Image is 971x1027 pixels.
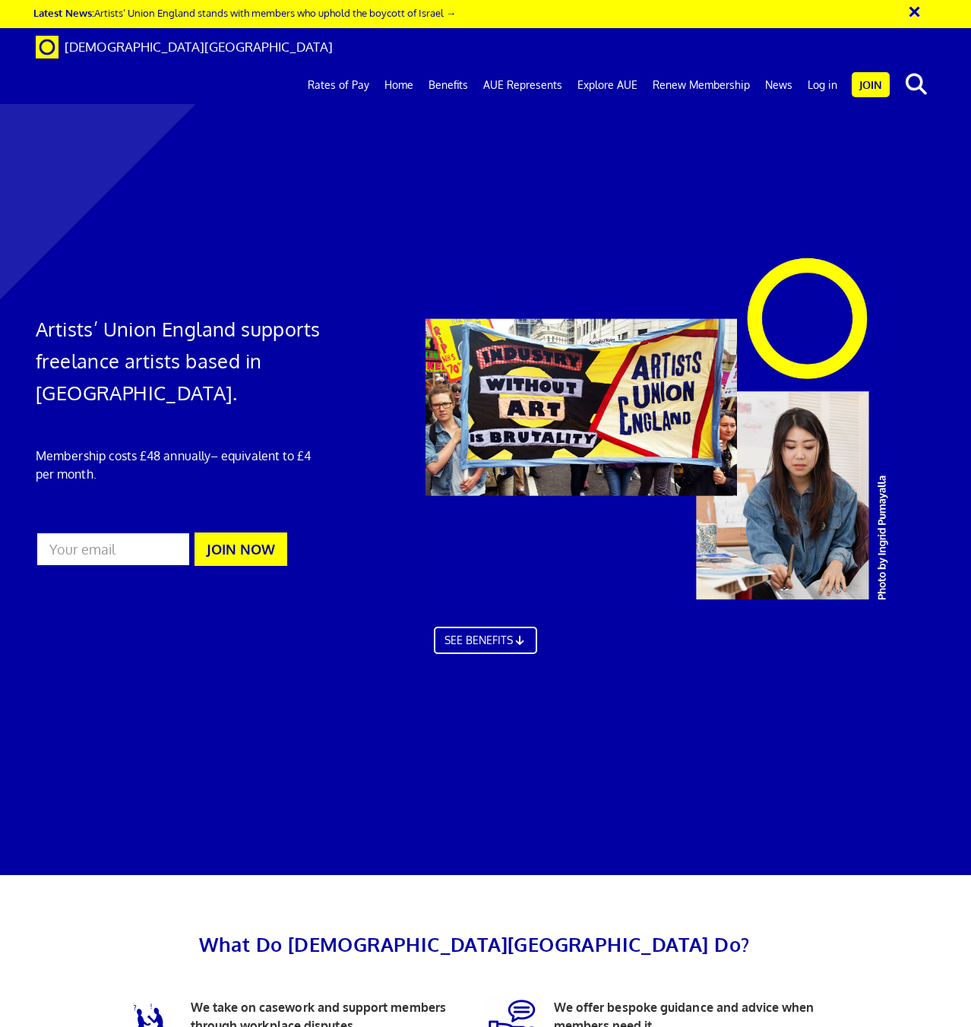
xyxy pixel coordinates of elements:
[434,627,537,654] a: SEE BENEFITS
[377,66,421,104] a: Home
[570,66,645,104] a: Explore AUE
[36,532,191,567] input: Your email
[36,447,321,483] p: Membership costs £48 annually – equivalent to £4 per month.
[300,66,377,104] a: Rates of Pay
[645,66,758,104] a: Renew Membership
[893,68,939,100] button: search
[33,6,456,19] a: Latest News:Artists’ Union England stands with members who uphold the boycott of Israel →
[111,928,838,960] h2: What Do [DEMOGRAPHIC_DATA][GEOGRAPHIC_DATA] Do?
[195,532,287,566] button: JOIN NOW
[421,66,476,104] a: Benefits
[33,6,94,19] strong: Latest News:
[65,39,333,55] span: [DEMOGRAPHIC_DATA][GEOGRAPHIC_DATA]
[24,28,344,66] a: Brand [DEMOGRAPHIC_DATA][GEOGRAPHIC_DATA]
[36,313,321,409] h1: Artists’ Union England supports freelance artists based in [GEOGRAPHIC_DATA].
[800,66,845,104] a: Log in
[758,66,800,104] a: News
[476,66,570,104] a: AUE Represents
[852,72,890,97] a: Join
